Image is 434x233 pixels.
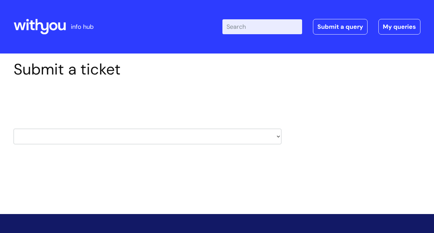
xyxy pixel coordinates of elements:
h1: Submit a ticket [14,60,281,79]
a: My queries [378,19,420,35]
h2: Select issue type [14,94,281,107]
input: Search [222,19,302,34]
p: info hub [71,21,94,32]
a: Submit a query [313,19,368,35]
